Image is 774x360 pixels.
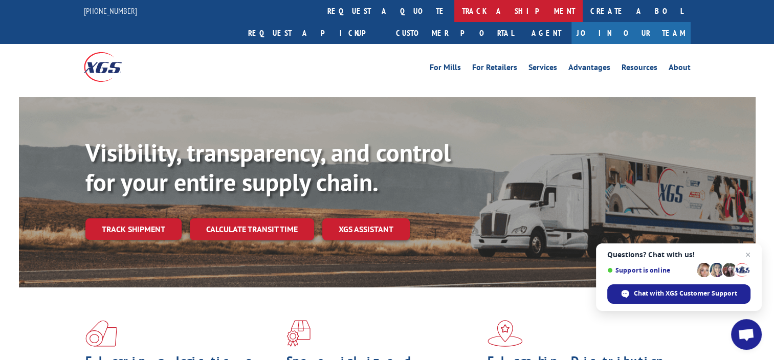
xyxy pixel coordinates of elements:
a: Calculate transit time [190,218,314,240]
a: Resources [622,63,657,75]
a: Track shipment [85,218,182,240]
a: For Mills [430,63,461,75]
b: Visibility, transparency, and control for your entire supply chain. [85,137,451,198]
a: Services [528,63,557,75]
a: Advantages [568,63,610,75]
img: xgs-icon-total-supply-chain-intelligence-red [85,320,117,347]
a: Open chat [731,319,762,350]
img: xgs-icon-focused-on-flooring-red [286,320,311,347]
a: Request a pickup [240,22,388,44]
span: Support is online [607,266,693,274]
span: Chat with XGS Customer Support [634,289,737,298]
a: Customer Portal [388,22,521,44]
a: Agent [521,22,571,44]
a: [PHONE_NUMBER] [84,6,137,16]
span: Chat with XGS Customer Support [607,284,750,304]
a: Join Our Team [571,22,691,44]
a: About [669,63,691,75]
a: For Retailers [472,63,517,75]
span: Questions? Chat with us! [607,251,750,259]
img: xgs-icon-flagship-distribution-model-red [488,320,523,347]
a: XGS ASSISTANT [322,218,410,240]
